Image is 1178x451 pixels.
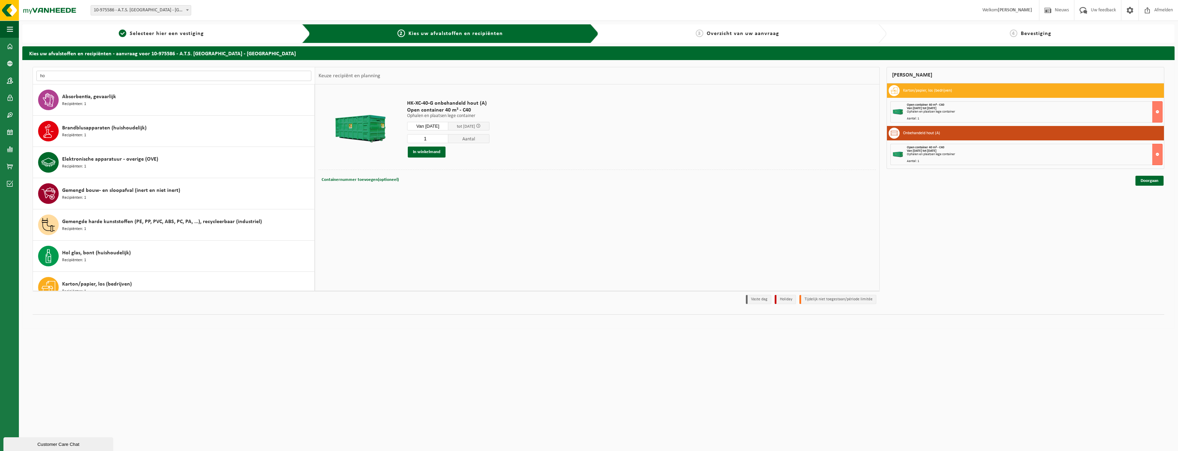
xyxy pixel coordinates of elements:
[775,295,796,304] li: Holiday
[62,257,86,264] span: Recipiënten: 1
[33,147,315,178] button: Elektronische apparatuur - overige (OVE) Recipiënten: 1
[119,30,126,37] span: 1
[62,124,147,132] span: Brandblusapparaten (huishoudelijk)
[33,178,315,209] button: Gemengd bouw- en sloopafval (inert en niet inert) Recipiënten: 1
[321,175,400,185] button: Containernummer toevoegen(optioneel)
[33,241,315,272] button: Hol glas, bont (huishoudelijk) Recipiënten: 1
[746,295,771,304] li: Vaste dag
[315,67,384,84] div: Keuze recipiënt en planning
[22,46,1175,60] h2: Kies uw afvalstoffen en recipiënten - aanvraag voor 10-975586 - A.T.S. [GEOGRAPHIC_DATA] - [GEOGR...
[1010,30,1017,37] span: 4
[33,272,315,303] button: Karton/papier, los (bedrijven) Recipiënten: 1
[907,103,944,107] span: Open container 40 m³ - C40
[91,5,191,15] span: 10-975586 - A.T.S. MERELBEKE - MERELBEKE
[408,31,503,36] span: Kies uw afvalstoffen en recipiënten
[33,209,315,241] button: Gemengde harde kunststoffen (PE, PP, PVC, ABS, PC, PA, ...), recycleerbaar (industriel) Recipiënt...
[62,93,116,101] span: Absorbentia, gevaarlijk
[62,249,131,257] span: Hol glas, bont (huishoudelijk)
[36,71,311,81] input: Materiaal zoeken
[998,8,1032,13] strong: [PERSON_NAME]
[62,132,86,139] span: Recipiënten: 1
[62,195,86,201] span: Recipiënten: 1
[62,101,86,107] span: Recipiënten: 1
[903,85,952,96] h3: Karton/papier, los (bedrijven)
[907,117,1162,120] div: Aantal: 1
[407,122,448,130] input: Selecteer datum
[397,30,405,37] span: 2
[907,146,944,149] span: Open container 40 m³ - C40
[33,116,315,147] button: Brandblusapparaten (huishoudelijk) Recipiënten: 1
[907,110,1162,114] div: Ophalen en plaatsen lege container
[903,128,940,139] h3: Onbehandeld hout (A)
[696,30,703,37] span: 3
[1135,176,1164,186] a: Doorgaan
[408,147,446,158] button: In winkelmand
[26,30,297,38] a: 1Selecteer hier een vestiging
[407,107,489,114] span: Open container 40 m³ - C40
[62,163,86,170] span: Recipiënten: 1
[887,67,1164,83] div: [PERSON_NAME]
[907,149,936,153] strong: Van [DATE] tot [DATE]
[322,177,399,182] span: Containernummer toevoegen(optioneel)
[457,124,475,129] span: tot [DATE]
[62,218,262,226] span: Gemengde harde kunststoffen (PE, PP, PVC, ABS, PC, PA, ...), recycleerbaar (industriel)
[907,153,1162,156] div: Ophalen en plaatsen lege container
[130,31,204,36] span: Selecteer hier een vestiging
[907,160,1162,163] div: Aantal: 1
[407,100,489,107] span: HK-XC-40-G onbehandeld hout (A)
[62,186,180,195] span: Gemengd bouw- en sloopafval (inert en niet inert)
[3,436,115,451] iframe: chat widget
[799,295,876,304] li: Tijdelijk niet toegestaan/période limitée
[62,288,86,295] span: Recipiënten: 1
[33,84,315,116] button: Absorbentia, gevaarlijk Recipiënten: 1
[448,134,489,143] span: Aantal
[1021,31,1051,36] span: Bevestiging
[62,155,158,163] span: Elektronische apparatuur - overige (OVE)
[707,31,779,36] span: Overzicht van uw aanvraag
[407,114,489,118] p: Ophalen en plaatsen lege container
[62,226,86,232] span: Recipiënten: 1
[62,280,132,288] span: Karton/papier, los (bedrijven)
[907,106,936,110] strong: Van [DATE] tot [DATE]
